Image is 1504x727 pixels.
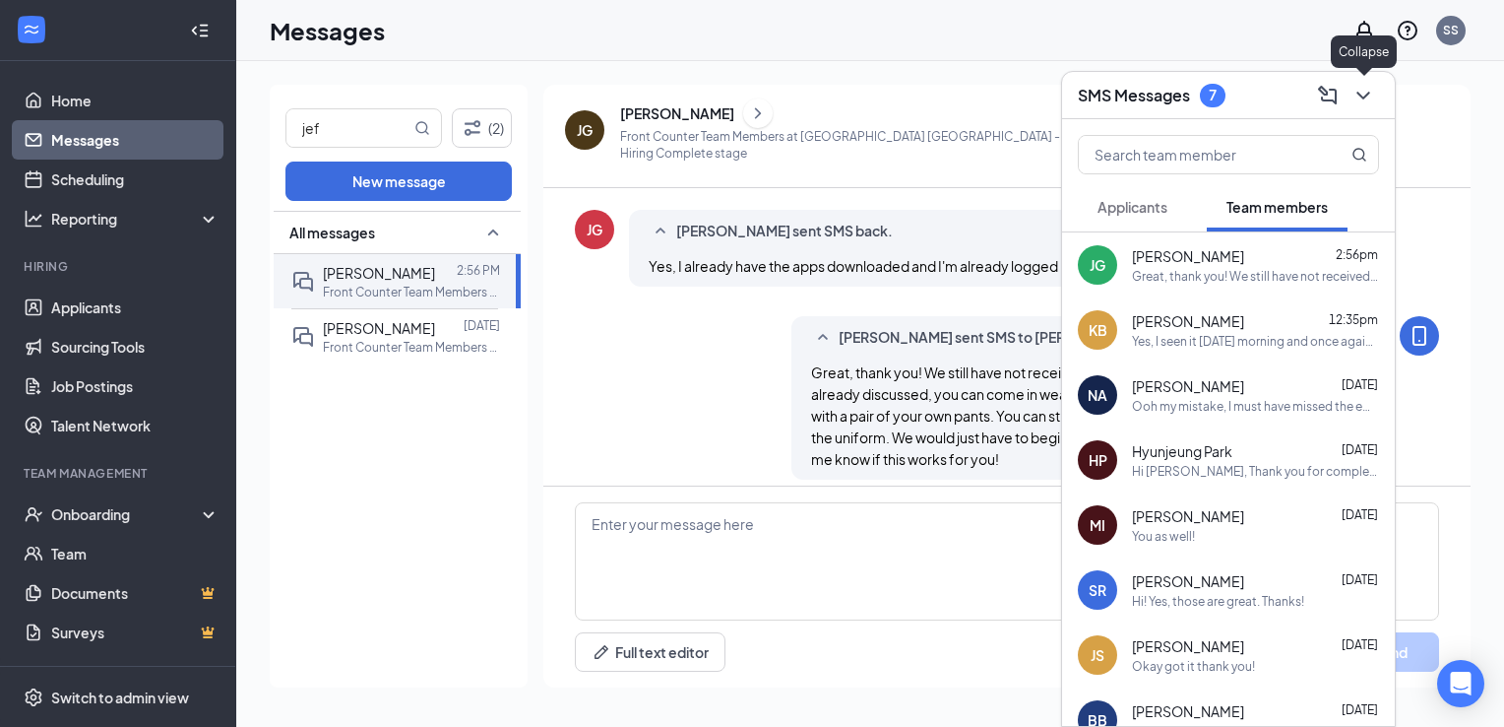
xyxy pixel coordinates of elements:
span: [PERSON_NAME] [323,264,435,282]
div: Team Management [24,465,216,482]
a: SurveysCrown [51,613,219,652]
div: NA [1088,385,1107,405]
svg: Analysis [24,209,43,229]
span: Team members [1226,198,1328,216]
div: Hi! Yes, those are great. Thanks! [1132,593,1304,610]
span: [DATE] [1342,702,1378,717]
button: ComposeMessage [1312,80,1344,111]
span: [PERSON_NAME] [1132,636,1244,656]
span: [PERSON_NAME] [1132,311,1244,331]
div: MI [1090,515,1105,535]
span: [PERSON_NAME] [1132,701,1244,721]
div: 7 [1209,87,1217,103]
div: [PERSON_NAME] [620,103,734,123]
span: [PERSON_NAME] [1132,376,1244,396]
span: Applicants [1097,198,1167,216]
span: [DATE] [1342,572,1378,587]
div: Collapse [1331,35,1397,68]
svg: Pen [592,642,611,662]
a: Talent Network [51,406,219,445]
a: DocumentsCrown [51,573,219,613]
span: Great, thank you! We still have not received any packages with the new pants. But as we already d... [811,363,1365,468]
svg: SmallChevronUp [481,221,505,244]
span: [DATE] [1342,377,1378,392]
div: KB [1089,320,1107,340]
a: Home [51,81,219,120]
svg: DoubleChat [291,325,315,349]
button: ChevronDown [1347,80,1379,111]
div: Okay got it thank you! [1132,658,1255,675]
a: Scheduling [51,160,219,199]
div: Hi [PERSON_NAME], Thank you for completing your onboarding tasks! I ordered your uniform and will... [1132,463,1379,480]
div: SR [1089,580,1106,600]
span: [PERSON_NAME] [323,319,435,337]
div: Hiring [24,258,216,275]
div: JG [587,220,602,239]
div: SS [1443,22,1459,38]
div: Onboarding [51,504,203,524]
svg: Filter [461,116,484,140]
div: You as well! [1132,528,1195,545]
svg: Notifications [1352,19,1376,42]
svg: DoubleChat [291,270,315,294]
svg: MagnifyingGlass [1351,147,1367,163]
input: Search team member [1079,136,1312,173]
span: [DATE] [1342,442,1378,457]
svg: ChevronDown [1351,84,1375,107]
a: Team [51,534,219,573]
span: [PERSON_NAME] [1132,571,1244,591]
span: [DATE] [1342,507,1378,522]
svg: WorkstreamLogo [22,20,41,39]
div: Switch to admin view [51,688,189,707]
svg: ComposeMessage [1316,84,1340,107]
div: Great, thank you! We still have not received any packages with the new pants. But as we already d... [1132,268,1379,285]
p: 2:56 PM [457,262,500,279]
svg: MobileSms [1408,324,1431,348]
button: Filter (2) [452,108,512,148]
button: Full text editorPen [575,632,725,672]
div: Yes, I seen it [DATE] morning and once again thank for you this opportunity! I'll see you at 4 [D... [1132,333,1379,350]
div: JG [577,120,593,140]
h3: SMS Messages [1078,85,1190,106]
span: [PERSON_NAME] sent SMS to [PERSON_NAME]. [839,326,1154,350]
span: [PERSON_NAME] [1132,246,1244,266]
p: Front Counter Team Members at [GEOGRAPHIC_DATA] [GEOGRAPHIC_DATA] - Hiring Complete stage [620,128,1092,162]
svg: Collapse [190,21,210,40]
svg: SmallChevronUp [649,220,672,243]
p: [DATE] [464,317,500,334]
span: [PERSON_NAME] [1132,506,1244,526]
a: Applicants [51,288,219,327]
svg: UserCheck [24,504,43,524]
span: All messages [289,223,375,242]
svg: SmallChevronUp [811,326,835,350]
input: Search [286,109,410,147]
span: 12:35pm [1329,312,1378,327]
a: Job Postings [51,366,219,406]
button: New message [285,162,512,201]
p: Front Counter Team Members at [GEOGRAPHIC_DATA] [323,339,500,356]
div: JG [1090,255,1105,275]
h1: Messages [270,14,385,47]
p: Front Counter Team Members at [GEOGRAPHIC_DATA] [GEOGRAPHIC_DATA] [323,284,500,300]
a: Sourcing Tools [51,327,219,366]
span: Hyunjeung Park [1132,441,1232,461]
svg: Settings [24,688,43,707]
div: JS [1091,645,1104,665]
span: Yes, I already have the apps downloaded and I'm already logged in [649,257,1071,275]
div: Ooh my mistake, I must have missed the email, thank you so much! Have a great day! [1132,398,1379,415]
svg: QuestionInfo [1396,19,1419,42]
button: ChevronRight [743,99,773,128]
a: Messages [51,120,219,160]
div: HP [1089,450,1107,470]
div: Open Intercom Messenger [1437,660,1484,707]
span: [PERSON_NAME] sent SMS back. [676,220,893,243]
svg: MagnifyingGlass [414,120,430,136]
span: 2:56pm [1336,247,1378,262]
div: Reporting [51,209,220,229]
svg: ChevronRight [748,101,768,125]
span: [DATE] [1342,637,1378,652]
